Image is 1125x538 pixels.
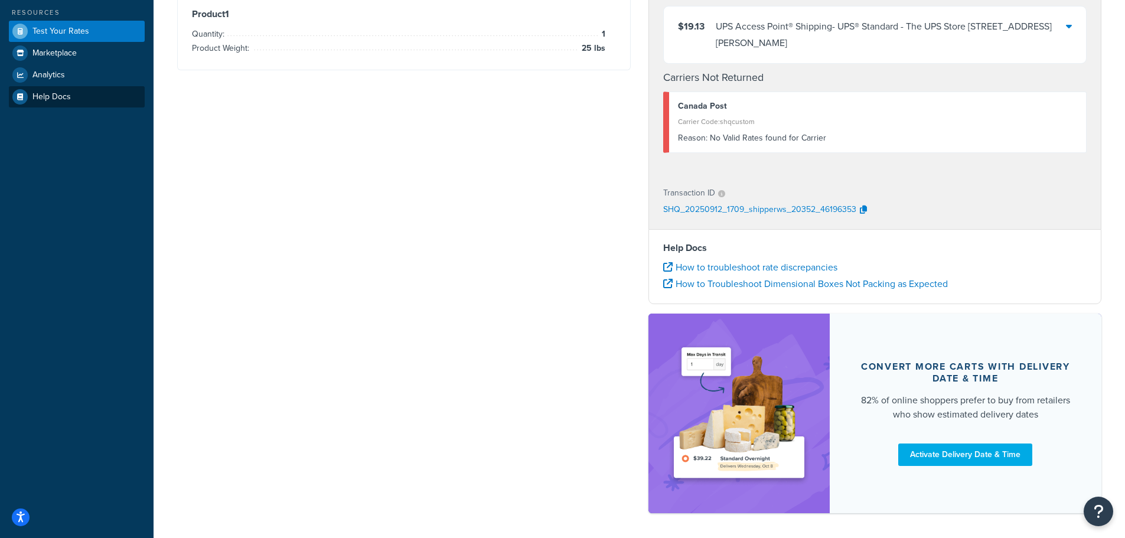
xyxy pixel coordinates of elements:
[1084,497,1113,526] button: Open Resource Center
[32,92,71,102] span: Help Docs
[663,260,837,274] a: How to troubleshoot rate discrepancies
[192,8,616,20] h3: Product 1
[9,21,145,42] a: Test Your Rates
[9,43,145,64] a: Marketplace
[678,132,707,144] span: Reason:
[599,27,605,41] span: 1
[663,241,1087,255] h4: Help Docs
[858,393,1074,422] div: 82% of online shoppers prefer to buy from retailers who show estimated delivery dates
[663,70,1087,86] h4: Carriers Not Returned
[192,42,252,54] span: Product Weight:
[9,64,145,86] a: Analytics
[678,130,1078,146] div: No Valid Rates found for Carrier
[666,331,812,495] img: feature-image-ddt-36eae7f7280da8017bfb280eaccd9c446f90b1fe08728e4019434db127062ab4.png
[858,361,1074,384] div: Convert more carts with delivery date & time
[32,70,65,80] span: Analytics
[678,98,1078,115] div: Canada Post
[898,444,1032,466] a: Activate Delivery Date & Time
[678,113,1078,130] div: Carrier Code: shqcustom
[579,41,605,56] span: 25 lbs
[663,185,715,201] p: Transaction ID
[663,277,948,291] a: How to Troubleshoot Dimensional Boxes Not Packing as Expected
[192,28,227,40] span: Quantity:
[32,48,77,58] span: Marketplace
[663,201,856,219] p: SHQ_20250912_1709_shipperws_20352_46196353
[9,86,145,107] a: Help Docs
[678,19,705,33] span: $19.13
[32,27,89,37] span: Test Your Rates
[9,8,145,18] div: Resources
[716,18,1067,51] div: UPS Access Point® Shipping - UPS® Standard - The UPS Store [STREET_ADDRESS][PERSON_NAME]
